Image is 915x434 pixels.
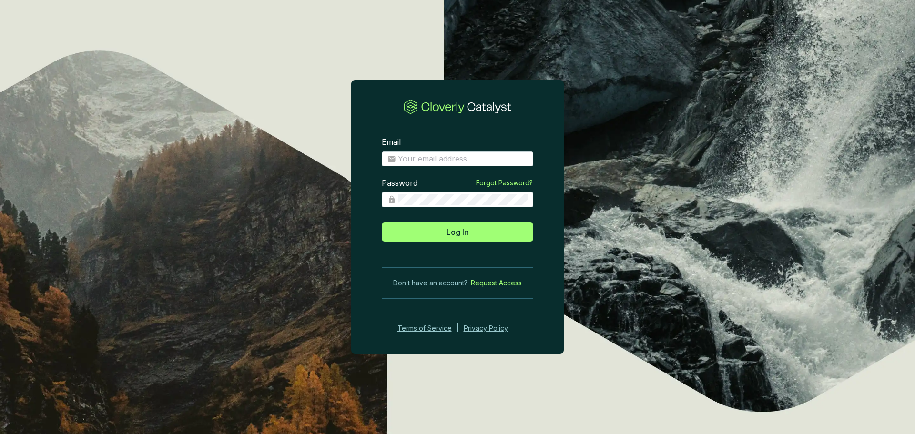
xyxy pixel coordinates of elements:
label: Password [382,178,417,189]
a: Terms of Service [395,323,452,334]
a: Privacy Policy [464,323,521,334]
span: Don’t have an account? [393,277,468,289]
a: Forgot Password? [476,178,533,188]
span: Log In [447,226,468,238]
input: Password [398,194,528,205]
button: Log In [382,222,533,242]
a: Request Access [471,277,522,289]
label: Email [382,137,401,148]
div: | [457,323,459,334]
input: Email [398,154,528,164]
